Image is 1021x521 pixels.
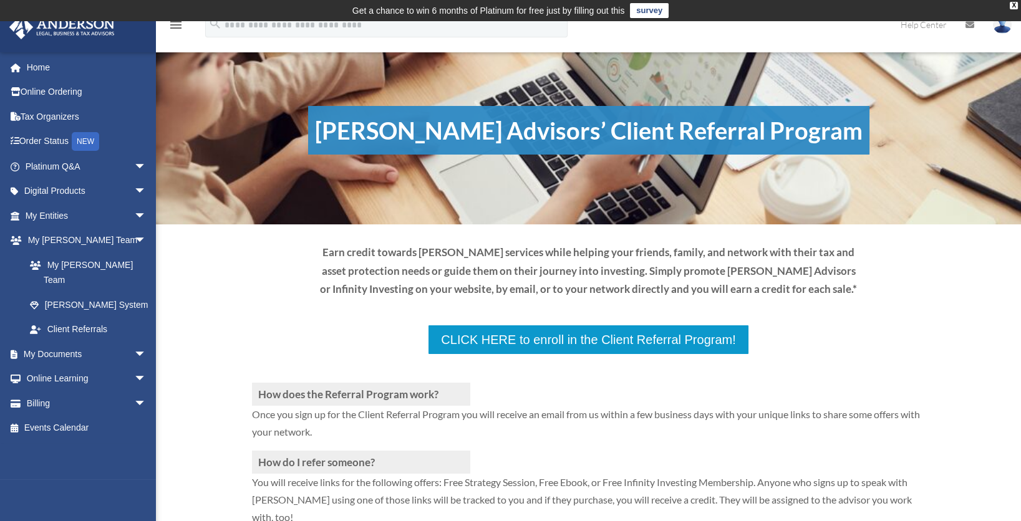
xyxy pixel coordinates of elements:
a: Events Calendar [9,416,165,441]
p: Once you sign up for the Client Referral Program you will receive an email from us within a few b... [252,406,926,451]
span: arrow_drop_down [134,391,159,416]
span: arrow_drop_down [134,203,159,229]
div: close [1010,2,1018,9]
a: survey [630,3,669,18]
a: menu [168,22,183,32]
a: Order StatusNEW [9,129,165,155]
h1: [PERSON_NAME] Advisors’ Client Referral Program [308,106,869,155]
a: My Entitiesarrow_drop_down [9,203,165,228]
h3: How does the Referral Program work? [252,383,470,406]
a: My Documentsarrow_drop_down [9,342,165,366]
h3: How do I refer someone? [252,451,470,474]
a: Billingarrow_drop_down [9,391,165,416]
div: NEW [72,132,99,151]
img: User Pic [993,16,1012,34]
a: [PERSON_NAME] System [17,292,165,317]
span: arrow_drop_down [134,366,159,392]
a: Tax Organizers [9,104,165,129]
a: My [PERSON_NAME] Team [17,252,165,292]
span: arrow_drop_down [134,342,159,367]
a: Online Ordering [9,80,165,105]
i: menu [168,17,183,32]
a: Digital Productsarrow_drop_down [9,179,165,204]
img: Anderson Advisors Platinum Portal [6,15,119,39]
a: Online Learningarrow_drop_down [9,366,165,391]
p: Earn credit towards [PERSON_NAME] services while helping your friends, family, and network with t... [319,243,858,299]
span: arrow_drop_down [134,179,159,204]
a: Platinum Q&Aarrow_drop_down [9,154,165,179]
a: Home [9,55,165,80]
div: Get a chance to win 6 months of Platinum for free just by filling out this [352,3,625,18]
i: search [208,17,222,31]
span: arrow_drop_down [134,228,159,254]
span: arrow_drop_down [134,154,159,179]
a: My [PERSON_NAME] Teamarrow_drop_down [9,228,165,253]
a: Client Referrals [17,317,159,342]
a: CLICK HERE to enroll in the Client Referral Program! [427,324,749,355]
